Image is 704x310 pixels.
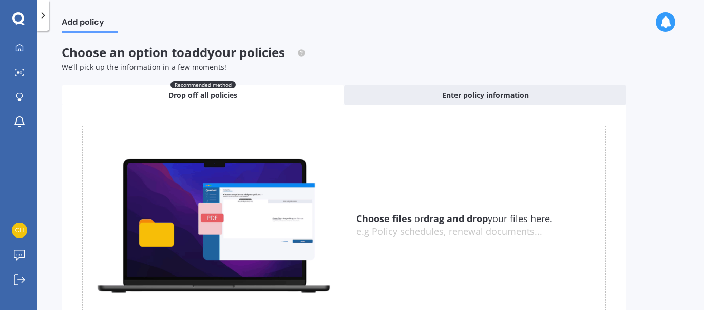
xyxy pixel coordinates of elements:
span: or your files here. [356,212,553,225]
img: 9ec3521eccb4f421d89bad234197cda9 [12,223,27,238]
u: Choose files [356,212,412,225]
img: upload.de96410c8ce839c3fdd5.gif [83,153,344,297]
span: to add your policies [172,44,285,61]
div: e.g Policy schedules, renewal documents... [356,226,605,238]
span: Add policy [62,17,118,31]
b: drag and drop [424,212,488,225]
span: Recommended method [170,81,236,88]
span: Drop off all policies [168,90,237,100]
span: Choose an option [62,44,306,61]
span: Enter policy information [442,90,529,100]
span: We’ll pick up the information in a few moments! [62,62,226,72]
